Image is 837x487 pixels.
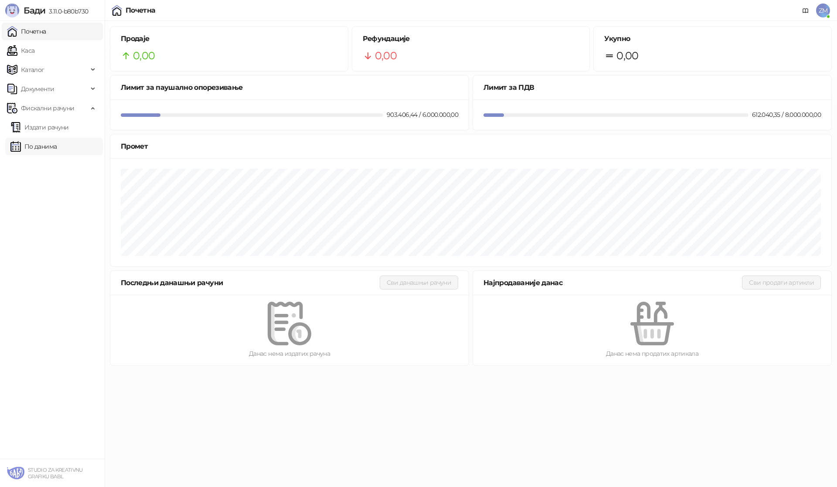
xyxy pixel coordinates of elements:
[21,80,54,98] span: Документи
[121,277,380,288] div: Последњи данашњи рачуни
[7,23,46,40] a: Почетна
[483,277,742,288] div: Најпродаваније данас
[375,48,397,64] span: 0,00
[742,276,821,289] button: Сви продати артикли
[45,7,88,15] span: 3.11.0-b80b730
[21,99,74,117] span: Фискални рачуни
[28,467,83,480] small: STUDIO ZA KREATIVNU GRAFIKU BABL
[21,61,44,78] span: Каталог
[10,138,57,155] a: По данима
[5,3,19,17] img: Logo
[616,48,638,64] span: 0,00
[604,34,821,44] h5: Укупно
[487,349,817,358] div: Данас нема продатих артикала
[124,349,455,358] div: Данас нема издатих рачуна
[7,464,24,482] img: 64x64-companyLogo-4d0a4515-02ce-43d0-8af4-3da660a44a69.png
[380,276,458,289] button: Сви данашњи рачуни
[121,82,458,93] div: Лимит за паушално опорезивање
[24,5,45,16] span: Бади
[10,119,69,136] a: Издати рачуни
[121,34,337,44] h5: Продаје
[121,141,821,152] div: Промет
[7,42,34,59] a: Каса
[750,110,823,119] div: 612.040,35 / 8.000.000,00
[126,7,156,14] div: Почетна
[133,48,155,64] span: 0,00
[385,110,460,119] div: 903.406,44 / 6.000.000,00
[799,3,813,17] a: Документација
[483,82,821,93] div: Лимит за ПДВ
[816,3,830,17] span: ZM
[363,34,579,44] h5: Рефундације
